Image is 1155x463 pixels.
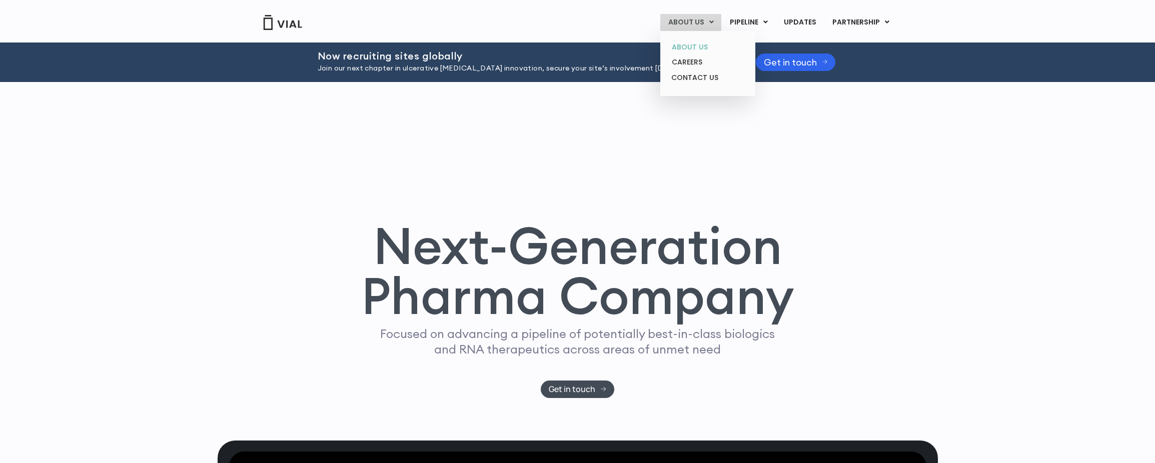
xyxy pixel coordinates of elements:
[541,380,614,398] a: Get in touch
[824,14,897,31] a: PARTNERSHIPMenu Toggle
[664,70,751,86] a: CONTACT US
[318,63,731,74] p: Join our next chapter in ulcerative [MEDICAL_DATA] innovation, secure your site’s involvement [DA...
[263,15,303,30] img: Vial Logo
[318,50,731,61] h2: Now recruiting sites globally
[664,39,751,55] a: ABOUT US
[361,220,794,321] h1: Next-Generation Pharma Company
[764,58,817,66] span: Get in touch
[756,53,836,71] a: Get in touch
[660,14,721,31] a: ABOUT USMenu Toggle
[376,326,779,357] p: Focused on advancing a pipeline of potentially best-in-class biologics and RNA therapeutics acros...
[549,385,595,393] span: Get in touch
[776,14,824,31] a: UPDATES
[664,54,751,70] a: CAREERS
[722,14,775,31] a: PIPELINEMenu Toggle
